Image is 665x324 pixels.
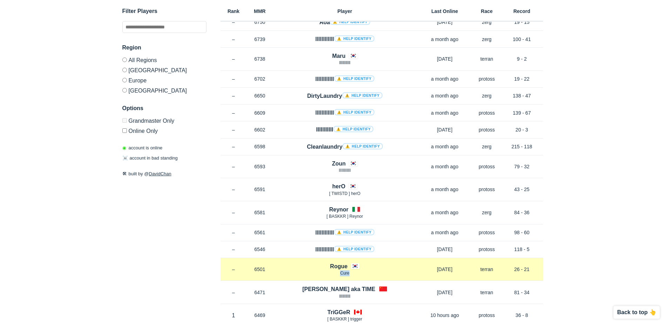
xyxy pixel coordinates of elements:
p: Back to top 👆 [617,310,656,315]
p: 6738 [247,55,273,62]
p: zerg [473,209,501,216]
p: 6598 [247,143,273,150]
a: ⚠️ Help identify [342,92,382,99]
p: a month ago [417,36,473,43]
p: 6546 [247,246,273,253]
a: ⚠️ Help identify [334,246,374,252]
p: a month ago [417,109,473,116]
label: Only show accounts currently laddering [122,126,206,134]
label: Only Show accounts currently in Grandmaster [122,118,206,126]
p: 9 - 2 [501,55,543,62]
p: 1 [220,311,247,319]
p: 6471 [247,289,273,296]
p: 36 - 8 [501,312,543,319]
p: 79 - 32 [501,163,543,170]
h4: Zoun [332,160,346,168]
span: 🛠 [122,171,127,176]
p: [DATE] [417,266,473,273]
p: 138 - 47 [501,92,543,99]
h6: MMR [247,9,273,14]
input: Europe [122,78,127,82]
p: – [220,229,247,236]
p: zerg [473,143,501,150]
p: [DATE] [417,55,473,62]
p: a month ago [417,163,473,170]
p: 6581 [247,209,273,216]
p: built by @ [122,170,206,177]
span: IIIIllIIllI [339,168,351,173]
label: [GEOGRAPHIC_DATA] [122,65,206,75]
p: 6650 [247,92,273,99]
p: a month ago [417,209,473,216]
span: llllllllllll [339,60,351,65]
p: 10 hours ago [417,312,473,319]
h4: DirtyLaundry [307,92,382,100]
h4: herO [332,182,345,190]
p: 6702 [247,75,273,82]
h4: llllllllllll [315,35,374,43]
p: 6501 [247,266,273,273]
input: Online Only [122,128,127,133]
input: [GEOGRAPHIC_DATA] [122,88,127,93]
p: 6739 [247,36,273,43]
p: 19 - 15 [501,19,543,26]
p: account is online [122,144,163,151]
p: 6591 [247,186,273,193]
a: ⚠️ Help identify [334,109,374,115]
h6: Race [473,9,501,14]
p: a month ago [417,75,473,82]
p: [DATE] [417,19,473,26]
h6: Record [501,9,543,14]
h4: llllllllllll [315,109,374,117]
p: 19 - 22 [501,75,543,82]
label: All Regions [122,58,206,65]
a: ⚠️ Help identify [334,229,374,235]
input: [GEOGRAPHIC_DATA] [122,68,127,72]
p: 118 - 5 [501,246,543,253]
h4: TriGGeR [327,308,350,316]
h4: IIIIllIIIII [316,126,374,134]
p: – [220,266,247,273]
span: [ TWISTD ] herO [329,191,360,196]
p: – [220,75,247,82]
p: [DATE] [417,289,473,296]
p: – [220,92,247,99]
p: 6602 [247,126,273,133]
p: 84 - 36 [501,209,543,216]
p: 139 - 67 [501,109,543,116]
input: Grandmaster Only [122,118,127,123]
p: – [220,19,247,26]
p: 26 - 21 [501,266,543,273]
h4: Rogue [330,262,348,270]
p: protoss [473,312,501,319]
p: terran [473,55,501,62]
p: a month ago [417,92,473,99]
span: ◉ [122,145,126,150]
p: 6469 [247,312,273,319]
p: a month ago [417,229,473,236]
h4: [PERSON_NAME] aka TIME [302,285,375,293]
p: 81 - 34 [501,289,543,296]
p: account in bad standing [122,155,178,162]
p: a month ago [417,143,473,150]
p: 6593 [247,163,273,170]
p: – [220,36,247,43]
h6: Last Online [417,9,473,14]
a: ⚠️ Help identify [334,35,374,42]
h4: llllllllllll [315,245,374,254]
p: protoss [473,75,501,82]
p: – [220,55,247,62]
h3: Filter Players [122,7,206,15]
h3: Options [122,104,206,113]
h4: Aoa [319,18,370,26]
p: 6609 [247,109,273,116]
p: protoss [473,126,501,133]
span: [ BASKKR ] trigger [327,317,362,322]
a: DavidChan [149,171,171,176]
p: 100 - 41 [501,36,543,43]
p: zerg [473,92,501,99]
p: protoss [473,109,501,116]
p: 43 - 25 [501,186,543,193]
span: Cure [340,271,349,276]
p: 20 - 3 [501,126,543,133]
